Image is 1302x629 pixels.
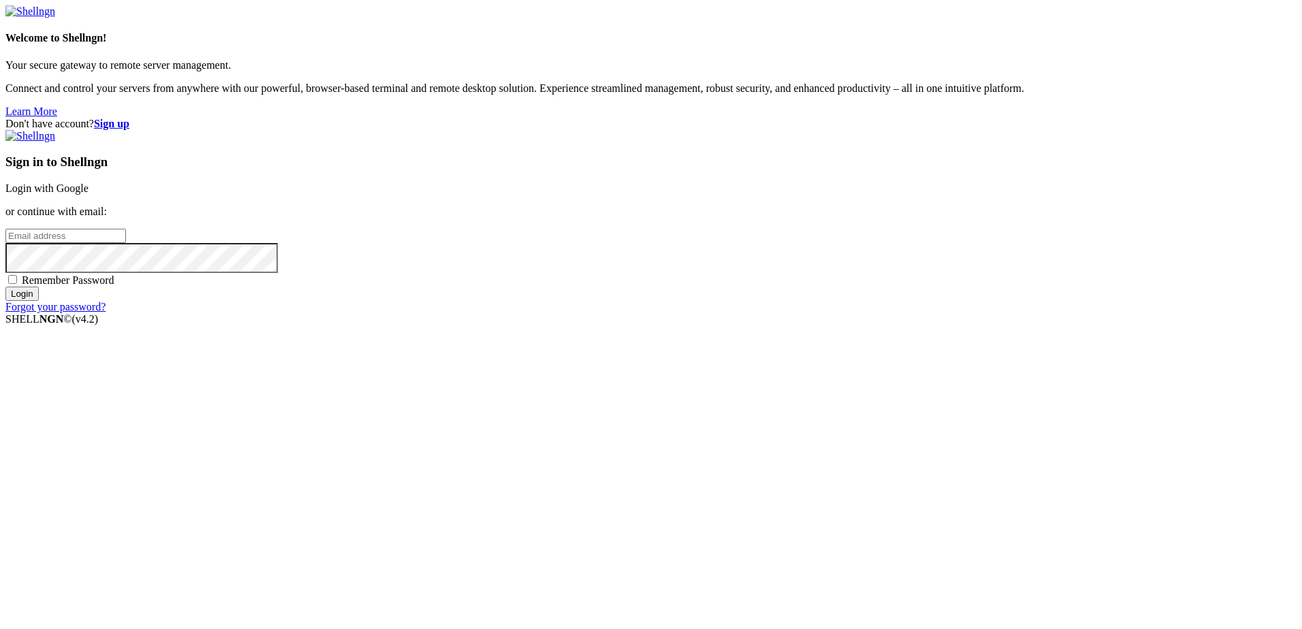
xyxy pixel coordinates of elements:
img: Shellngn [5,130,55,142]
a: Learn More [5,106,57,117]
div: Don't have account? [5,118,1297,130]
span: 4.2.0 [72,313,99,325]
p: Connect and control your servers from anywhere with our powerful, browser-based terminal and remo... [5,82,1297,95]
h4: Welcome to Shellngn! [5,32,1297,44]
p: or continue with email: [5,206,1297,218]
h3: Sign in to Shellngn [5,155,1297,170]
input: Remember Password [8,275,17,284]
span: Remember Password [22,274,114,286]
a: Login with Google [5,182,89,194]
b: NGN [39,313,64,325]
a: Forgot your password? [5,301,106,312]
input: Login [5,287,39,301]
a: Sign up [94,118,129,129]
p: Your secure gateway to remote server management. [5,59,1297,71]
input: Email address [5,229,126,243]
span: SHELL © [5,313,98,325]
img: Shellngn [5,5,55,18]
